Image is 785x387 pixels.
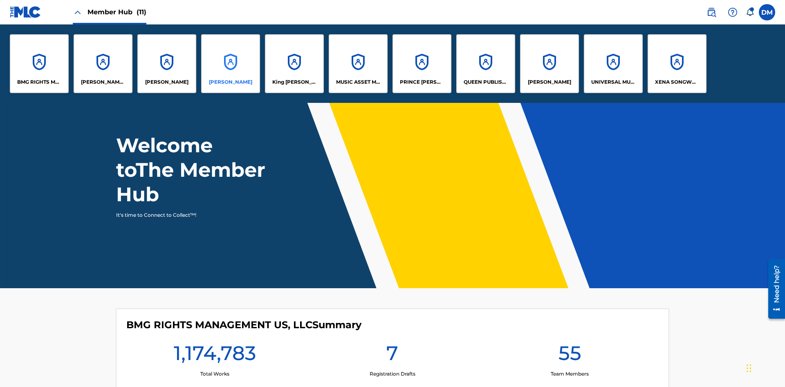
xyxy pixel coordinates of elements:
iframe: Chat Widget [744,348,785,387]
p: ELVIS COSTELLO [145,78,188,86]
span: Member Hub [87,7,146,17]
img: search [706,7,716,17]
img: help [728,7,738,17]
div: Drag [747,356,751,380]
p: Team Members [551,370,589,378]
p: MUSIC ASSET MANAGEMENT (MAM) [336,78,381,86]
a: AccountsQUEEN PUBLISHA [456,34,515,93]
p: It's time to Connect to Collect™! [116,211,258,219]
a: Public Search [703,4,720,20]
a: Accounts[PERSON_NAME] SONGWRITER [74,34,132,93]
div: User Menu [759,4,775,20]
a: AccountsPRINCE [PERSON_NAME] [392,34,451,93]
p: CLEO SONGWRITER [81,78,126,86]
span: (11) [137,8,146,16]
p: UNIVERSAL MUSIC PUB GROUP [591,78,636,86]
a: Accounts[PERSON_NAME] [201,34,260,93]
p: Total Works [200,370,229,378]
p: EYAMA MCSINGER [209,78,252,86]
a: AccountsUNIVERSAL MUSIC PUB GROUP [584,34,643,93]
a: Accounts[PERSON_NAME] [520,34,579,93]
a: AccountsKing [PERSON_NAME] [265,34,324,93]
p: BMG RIGHTS MANAGEMENT US, LLC [17,78,62,86]
p: QUEEN PUBLISHA [464,78,508,86]
a: Accounts[PERSON_NAME] [137,34,196,93]
p: RONALD MCTESTERSON [528,78,571,86]
p: Registration Drafts [370,370,415,378]
img: Close [73,7,83,17]
div: Help [724,4,741,20]
h1: 55 [558,341,581,370]
p: PRINCE MCTESTERSON [400,78,444,86]
h1: 7 [386,341,398,370]
img: MLC Logo [10,6,41,18]
a: AccountsMUSIC ASSET MANAGEMENT (MAM) [329,34,388,93]
p: XENA SONGWRITER [655,78,700,86]
h1: Welcome to The Member Hub [116,133,269,207]
div: Notifications [746,8,754,16]
h4: BMG RIGHTS MANAGEMENT US, LLC [126,319,361,331]
iframe: Resource Center [762,256,785,323]
h1: 1,174,783 [174,341,256,370]
a: AccountsBMG RIGHTS MANAGEMENT US, LLC [10,34,69,93]
a: AccountsXENA SONGWRITER [648,34,706,93]
p: King McTesterson [272,78,317,86]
